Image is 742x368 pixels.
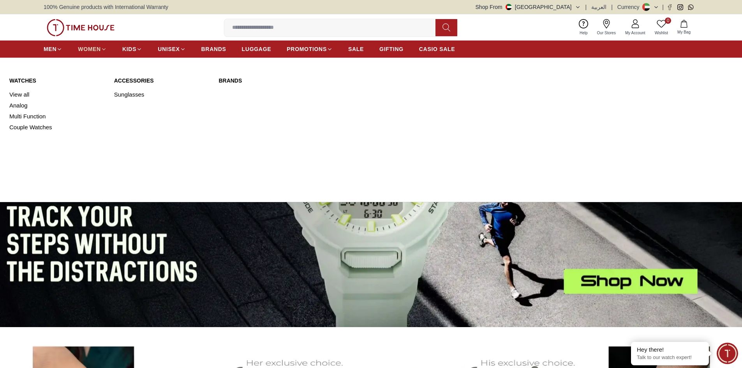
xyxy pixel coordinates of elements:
[637,346,703,354] div: Hey there!
[585,3,587,11] span: |
[219,77,418,85] a: Brands
[348,45,364,53] span: SALE
[270,89,315,134] img: Lee Cooper
[9,89,105,100] a: View all
[287,42,333,56] a: PROMOTIONS
[662,3,664,11] span: |
[652,30,671,36] span: Wishlist
[348,42,364,56] a: SALE
[594,30,619,36] span: Our Stores
[219,141,264,186] img: Quantum
[575,18,592,37] a: Help
[650,18,673,37] a: 0Wishlist
[673,18,695,37] button: My Bag
[419,42,455,56] a: CASIO SALE
[674,29,694,35] span: My Bag
[476,3,581,11] button: Shop From[GEOGRAPHIC_DATA]
[591,3,606,11] button: العربية
[9,122,105,133] a: Couple Watches
[78,42,107,56] a: WOMEN
[122,45,136,53] span: KIDS
[287,45,327,53] span: PROMOTIONS
[158,42,185,56] a: UNISEX
[158,45,180,53] span: UNISEX
[44,3,168,11] span: 100% Genuine products with International Warranty
[44,45,56,53] span: MEN
[114,89,210,100] a: Sunglasses
[637,354,703,361] p: Talk to our watch expert!
[379,42,404,56] a: GIFTING
[506,4,512,10] img: United Arab Emirates
[9,100,105,111] a: Analog
[201,45,226,53] span: BRANDS
[201,42,226,56] a: BRANDS
[419,45,455,53] span: CASIO SALE
[9,111,105,122] a: Multi Function
[9,77,105,85] a: Watches
[611,3,613,11] span: |
[242,42,271,56] a: LUGGAGE
[379,45,404,53] span: GIFTING
[677,4,683,10] a: Instagram
[667,4,673,10] a: Facebook
[114,77,210,85] a: Accessories
[617,3,643,11] div: Currency
[242,45,271,53] span: LUGGAGE
[219,89,264,134] img: Ecstacy
[47,19,115,36] img: ...
[373,89,418,134] img: Tornado
[688,4,694,10] a: Whatsapp
[122,42,142,56] a: KIDS
[665,18,671,24] span: 0
[44,42,62,56] a: MEN
[322,89,367,134] img: Kenneth Scott
[78,45,101,53] span: WOMEN
[717,343,738,364] div: Chat Widget
[576,30,591,36] span: Help
[592,18,620,37] a: Our Stores
[622,30,649,36] span: My Account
